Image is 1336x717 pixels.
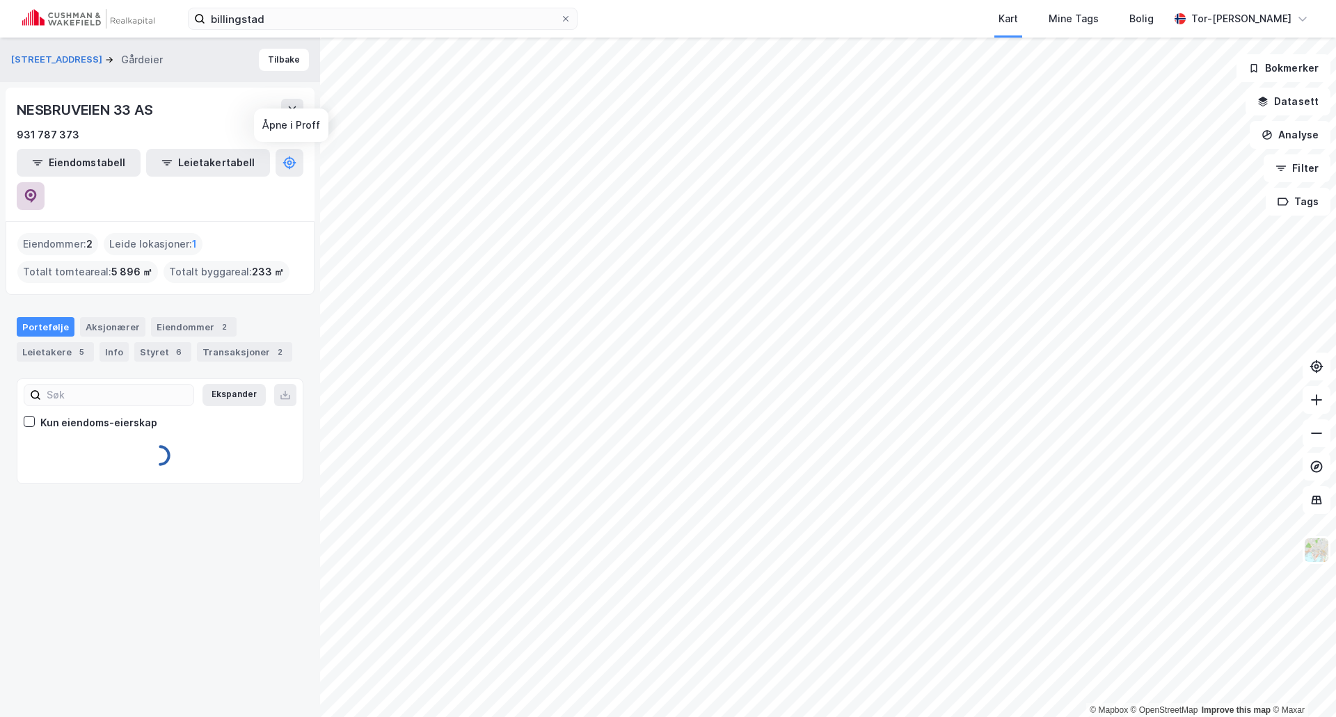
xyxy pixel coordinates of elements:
img: cushman-wakefield-realkapital-logo.202ea83816669bd177139c58696a8fa1.svg [22,9,154,29]
button: Filter [1264,154,1330,182]
button: Eiendomstabell [17,149,141,177]
div: NESBRUVEIEN 33 AS [17,99,156,121]
div: Bolig [1129,10,1154,27]
div: Leietakere [17,342,94,362]
button: Ekspander [202,384,266,406]
div: Mine Tags [1049,10,1099,27]
iframe: Chat Widget [1266,650,1336,717]
div: Totalt tomteareal : [17,261,158,283]
div: Gårdeier [121,51,163,68]
button: Leietakertabell [146,149,270,177]
div: Styret [134,342,191,362]
button: [STREET_ADDRESS] [11,53,105,67]
a: Mapbox [1090,705,1128,715]
div: Eiendommer [151,317,237,337]
div: Totalt byggareal : [164,261,289,283]
div: Eiendommer : [17,233,98,255]
div: Kun eiendoms-eierskap [40,414,157,431]
img: Z [1303,537,1330,563]
button: Analyse [1250,121,1330,149]
div: Aksjonærer [80,317,145,337]
button: Bokmerker [1236,54,1330,82]
div: Portefølje [17,317,74,337]
button: Tags [1266,188,1330,216]
div: 5 [74,345,88,359]
div: Kontrollprogram for chat [1266,650,1336,717]
a: Improve this map [1202,705,1271,715]
button: Tilbake [259,49,309,71]
div: Kart [999,10,1018,27]
div: Leide lokasjoner : [104,233,202,255]
span: 1 [192,236,197,252]
div: 2 [273,345,287,359]
a: OpenStreetMap [1131,705,1198,715]
div: 2 [217,320,231,334]
img: spinner.a6d8c91a73a9ac5275cf975e30b51cfb.svg [149,444,171,467]
div: 6 [172,345,186,359]
button: Datasett [1246,88,1330,115]
span: 233 ㎡ [252,264,284,280]
div: Transaksjoner [197,342,292,362]
span: 5 896 ㎡ [111,264,152,280]
input: Søk [41,385,193,405]
div: 931 787 373 [17,127,79,143]
input: Søk på adresse, matrikkel, gårdeiere, leietakere eller personer [205,8,560,29]
div: Tor-[PERSON_NAME] [1191,10,1291,27]
div: Info [100,342,129,362]
span: 2 [86,236,93,252]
